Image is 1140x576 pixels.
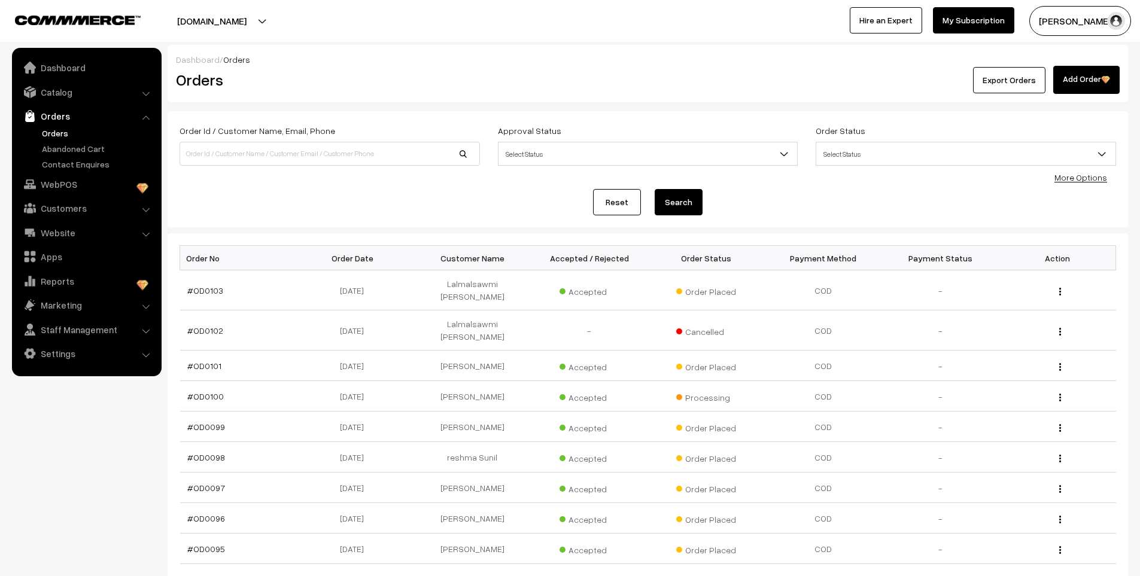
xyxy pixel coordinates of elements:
label: Approval Status [498,124,561,137]
a: #OD0101 [187,361,221,371]
td: COD [765,503,882,534]
img: COMMMERCE [15,16,141,25]
td: [DATE] [297,473,414,503]
td: [PERSON_NAME] [414,412,531,442]
td: COD [765,534,882,564]
td: COD [765,412,882,442]
td: [DATE] [297,442,414,473]
label: Order Id / Customer Name, Email, Phone [180,124,335,137]
span: Order Placed [676,419,736,434]
a: #OD0099 [187,422,225,432]
td: [DATE] [297,534,414,564]
td: [PERSON_NAME] [414,473,531,503]
img: Menu [1059,288,1061,295]
a: #OD0095 [187,544,225,554]
a: #OD0096 [187,513,225,523]
img: Menu [1059,394,1061,401]
a: Orders [39,127,157,139]
a: #OD0097 [187,483,225,493]
a: Dashboard [15,57,157,78]
a: Apps [15,246,157,267]
button: Export Orders [973,67,1045,93]
button: [PERSON_NAME] [1029,6,1131,36]
th: Customer Name [414,246,531,270]
span: Select Status [498,144,798,164]
td: COD [765,442,882,473]
img: user [1107,12,1125,30]
span: Order Placed [676,449,736,465]
span: Order Placed [676,541,736,556]
td: COD [765,381,882,412]
td: [PERSON_NAME] [414,503,531,534]
td: [PERSON_NAME] [414,381,531,412]
a: Staff Management [15,319,157,340]
span: Orders [223,54,250,65]
td: reshma Sunil [414,442,531,473]
a: #OD0102 [187,325,223,336]
a: Abandoned Cart [39,142,157,155]
img: Menu [1059,363,1061,371]
span: Order Placed [676,510,736,526]
td: [DATE] [297,503,414,534]
td: COD [765,310,882,351]
a: COMMMERCE [15,12,120,26]
td: [DATE] [297,310,414,351]
input: Order Id / Customer Name / Customer Email / Customer Phone [180,142,480,166]
td: - [882,534,999,564]
a: More Options [1054,172,1107,182]
a: #OD0103 [187,285,223,295]
span: Select Status [816,142,1116,166]
td: - [882,503,999,534]
span: Accepted [560,282,619,298]
td: Lalmalsawmi [PERSON_NAME] [414,270,531,310]
td: [PERSON_NAME] [414,351,531,381]
th: Action [999,246,1116,270]
td: [PERSON_NAME] [414,534,531,564]
td: - [882,381,999,412]
label: Order Status [816,124,865,137]
span: Order Placed [676,282,736,298]
td: - [531,310,648,351]
img: Menu [1059,424,1061,432]
a: Customers [15,197,157,219]
a: Reports [15,270,157,292]
th: Payment Status [882,246,999,270]
img: Menu [1059,546,1061,554]
a: Marketing [15,294,157,316]
a: Website [15,222,157,243]
span: Accepted [560,388,619,404]
div: / [176,53,1120,66]
button: Search [655,189,703,215]
span: Select Status [816,144,1115,164]
a: Add Order [1053,66,1120,94]
a: Reset [593,189,641,215]
a: Hire an Expert [850,7,922,33]
a: Dashboard [176,54,220,65]
a: #OD0100 [187,391,224,401]
td: COD [765,473,882,503]
a: WebPOS [15,173,157,195]
th: Payment Method [765,246,882,270]
span: Accepted [560,480,619,495]
span: Accepted [560,541,619,556]
img: Menu [1059,485,1061,493]
td: - [882,412,999,442]
a: Contact Enquires [39,158,157,170]
td: [DATE] [297,351,414,381]
td: COD [765,270,882,310]
span: Accepted [560,419,619,434]
td: - [882,351,999,381]
span: Order Placed [676,358,736,373]
td: [DATE] [297,270,414,310]
button: [DOMAIN_NAME] [135,6,288,36]
td: - [882,473,999,503]
span: Accepted [560,449,619,465]
span: Accepted [560,510,619,526]
a: Settings [15,343,157,364]
th: Order No [180,246,297,270]
a: My Subscription [933,7,1014,33]
td: COD [765,351,882,381]
td: Lalmalsawmi [PERSON_NAME] [414,310,531,351]
a: Catalog [15,81,157,103]
th: Order Date [297,246,414,270]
